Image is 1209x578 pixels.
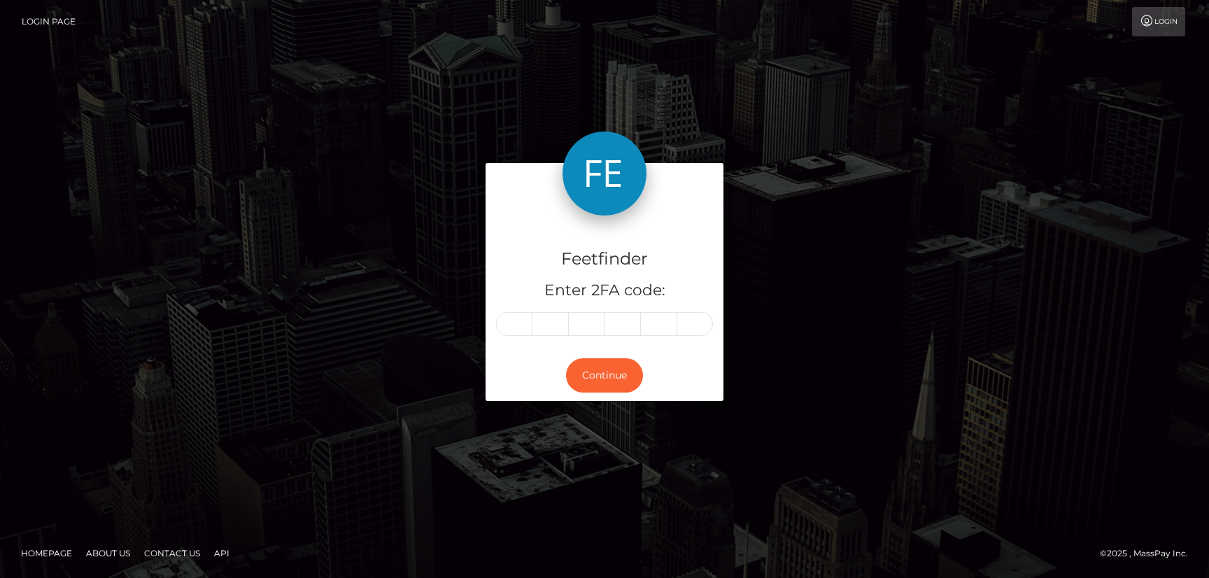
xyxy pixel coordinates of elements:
[208,542,235,564] a: API
[563,132,646,216] img: Feetfinder
[80,542,136,564] a: About Us
[15,542,78,564] a: Homepage
[139,542,206,564] a: Contact Us
[566,358,643,393] button: Continue
[496,280,713,302] h5: Enter 2FA code:
[1132,7,1185,36] a: Login
[496,247,713,272] h4: Feetfinder
[22,7,76,36] a: Login Page
[1100,546,1199,561] div: © 2025 , MassPay Inc.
